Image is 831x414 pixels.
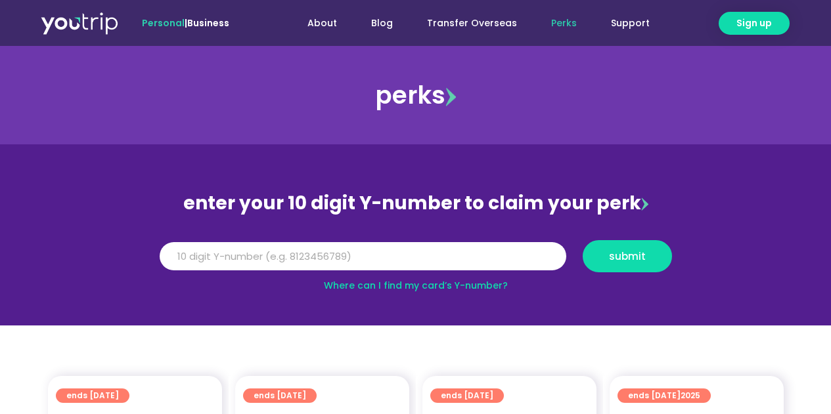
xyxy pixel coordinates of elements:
[243,388,317,403] a: ends [DATE]
[628,388,700,403] span: ends [DATE]
[410,11,534,35] a: Transfer Overseas
[142,16,185,30] span: Personal
[56,388,129,403] a: ends [DATE]
[160,240,672,282] form: Y Number
[66,388,119,403] span: ends [DATE]
[609,251,646,261] span: submit
[441,388,493,403] span: ends [DATE]
[324,279,508,292] a: Where can I find my card’s Y-number?
[719,12,790,35] a: Sign up
[583,240,672,272] button: submit
[142,16,229,30] span: |
[265,11,667,35] nav: Menu
[160,242,566,271] input: 10 digit Y-number (e.g. 8123456789)
[534,11,594,35] a: Perks
[254,388,306,403] span: ends [DATE]
[618,388,711,403] a: ends [DATE]2025
[736,16,772,30] span: Sign up
[354,11,410,35] a: Blog
[430,388,504,403] a: ends [DATE]
[681,390,700,401] span: 2025
[153,186,679,220] div: enter your 10 digit Y-number to claim your perk
[594,11,667,35] a: Support
[187,16,229,30] a: Business
[290,11,354,35] a: About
